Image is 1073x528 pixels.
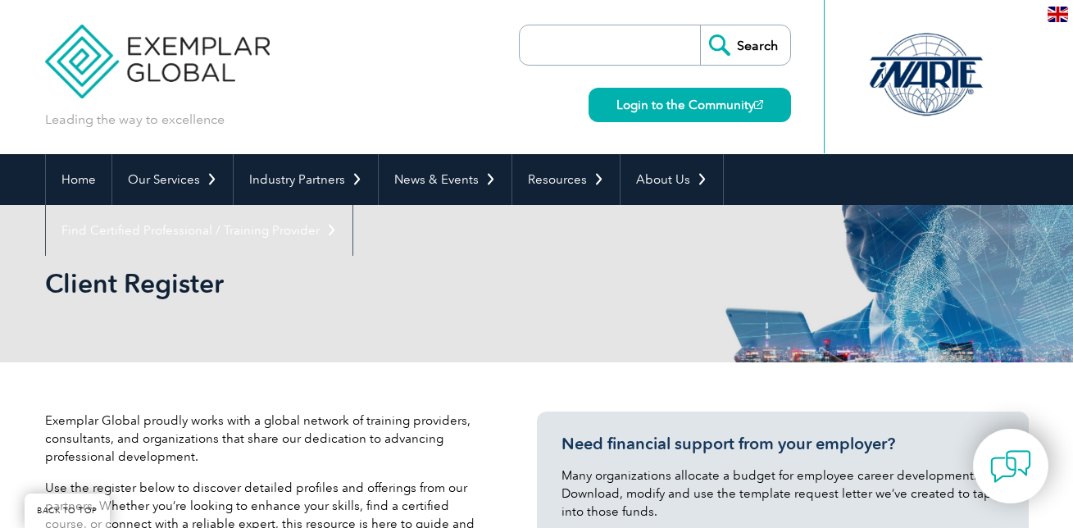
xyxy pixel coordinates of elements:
img: open_square.png [754,100,763,109]
p: Exemplar Global proudly works with a global network of training providers, consultants, and organ... [45,412,488,466]
a: Resources [512,154,620,205]
img: contact-chat.png [990,446,1031,487]
a: Find Certified Professional / Training Provider [46,205,352,256]
a: Login to the Community [589,88,791,122]
img: en [1048,7,1068,22]
a: About Us [621,154,723,205]
input: Search [700,25,790,65]
a: Our Services [112,154,233,205]
p: Many organizations allocate a budget for employee career development. Download, modify and use th... [562,467,1004,521]
a: Home [46,154,111,205]
h3: Need financial support from your employer? [562,434,1004,454]
a: News & Events [379,154,511,205]
p: Leading the way to excellence [45,111,225,129]
a: BACK TO TOP [25,494,110,528]
h2: Client Register [45,271,734,297]
a: Industry Partners [234,154,378,205]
